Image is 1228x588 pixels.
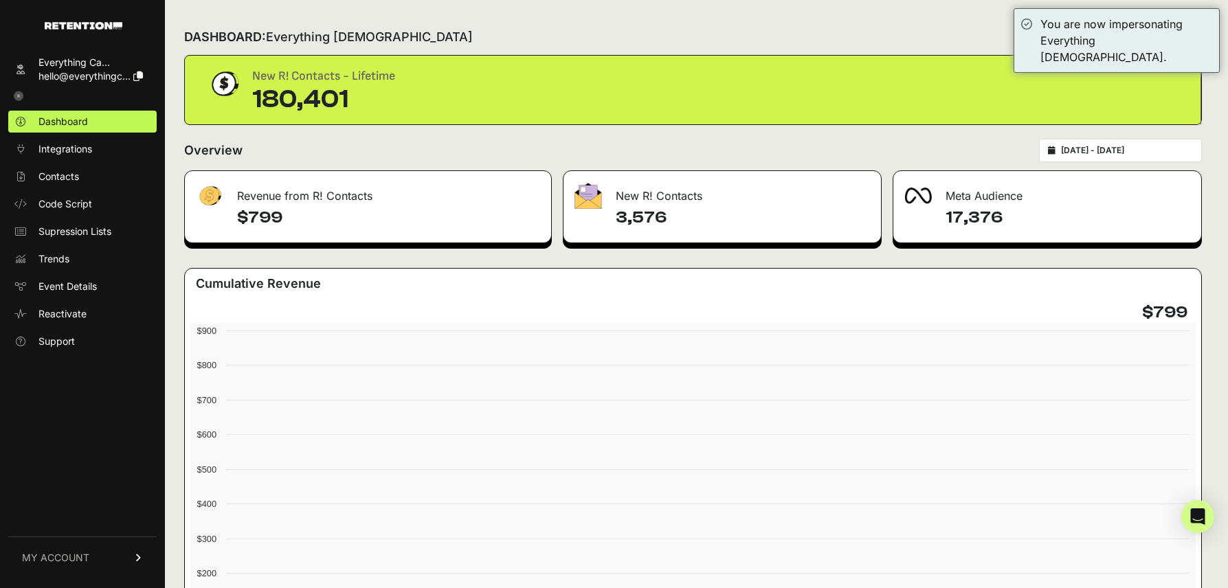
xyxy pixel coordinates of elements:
span: Dashboard [38,115,88,128]
span: Trends [38,252,69,266]
h4: 17,376 [946,207,1190,229]
div: Everything Ca... [38,56,143,69]
a: Integrations [8,138,157,160]
span: Supression Lists [38,225,111,238]
span: Event Details [38,280,97,293]
h3: Cumulative Revenue [196,274,321,293]
span: Support [38,335,75,348]
a: Contacts [8,166,157,188]
a: Dashboard [8,111,157,133]
span: Contacts [38,170,79,183]
a: Everything Ca... hello@everythingc... [8,52,157,87]
h4: $799 [237,207,540,229]
a: Code Script [8,193,157,215]
a: Event Details [8,275,157,297]
text: $700 [197,395,216,405]
div: New R! Contacts - Lifetime [252,67,395,86]
h4: 3,576 [616,207,870,229]
a: Support [8,330,157,352]
div: Revenue from R! Contacts [185,171,551,212]
span: Everything [DEMOGRAPHIC_DATA] [266,30,473,44]
img: fa-envelope-19ae18322b30453b285274b1b8af3d052b27d846a4fbe8435d1a52b978f639a2.png [574,183,602,209]
a: MY ACCOUNT [8,536,157,578]
h2: Overview [184,141,243,160]
text: $800 [197,360,216,370]
div: You are now impersonating Everything [DEMOGRAPHIC_DATA]. [1040,16,1212,65]
text: $300 [197,534,216,544]
a: Trends [8,248,157,270]
span: Reactivate [38,307,87,321]
div: New R! Contacts [563,171,881,212]
text: $400 [197,499,216,509]
h4: $799 [1142,302,1187,324]
img: dollar-coin-05c43ed7efb7bc0c12610022525b4bbbb207c7efeef5aecc26f025e68dcafac9.png [207,67,241,101]
a: Reactivate [8,303,157,325]
div: Meta Audience [893,171,1201,212]
span: MY ACCOUNT [22,551,89,565]
div: 180,401 [252,86,395,113]
img: Retention.com [45,22,122,30]
img: fa-meta-2f981b61bb99beabf952f7030308934f19ce035c18b003e963880cc3fabeebb7.png [904,188,932,204]
text: $200 [197,568,216,578]
span: Integrations [38,142,92,156]
text: $900 [197,326,216,336]
h2: DASHBOARD: [184,27,473,47]
span: hello@everythingc... [38,70,131,82]
a: Supression Lists [8,220,157,242]
div: Open Intercom Messenger [1181,500,1214,533]
text: $600 [197,429,216,440]
img: fa-dollar-13500eef13a19c4ab2b9ed9ad552e47b0d9fc28b02b83b90ba0e00f96d6372e9.png [196,183,223,210]
span: Code Script [38,197,92,211]
text: $500 [197,464,216,475]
